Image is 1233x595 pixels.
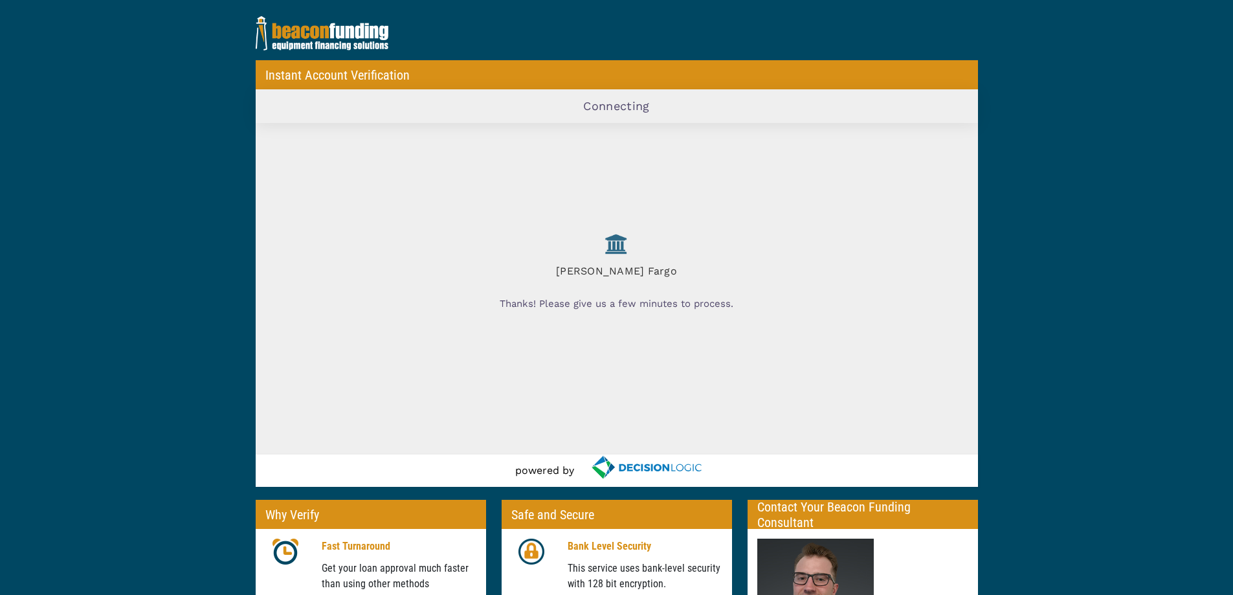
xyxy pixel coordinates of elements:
[265,507,319,522] p: Why Verify
[272,539,298,565] img: clock icon
[591,229,642,258] img: defaultFI.png
[511,507,594,522] p: Safe and Secure
[757,499,968,530] p: Contact Your Beacon Funding Consultant
[322,561,476,592] p: Get your loan approval much faster than using other methods
[275,287,959,321] div: Thanks! Please give us a few minutes to process.
[583,99,650,113] h2: Connecting
[322,539,476,554] p: Fast Turnaround
[568,561,722,592] p: This service uses bank-level security with 128 bit encryption.
[256,16,388,51] img: Beacon_Reverse.png
[518,539,544,565] img: lock icon
[574,455,718,480] img: decisionLogicFooter.svg
[275,258,959,277] h4: [PERSON_NAME] Fargo
[265,67,410,83] p: Instant Account Verification
[515,463,574,478] p: powered by
[568,539,722,554] p: Bank Level Security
